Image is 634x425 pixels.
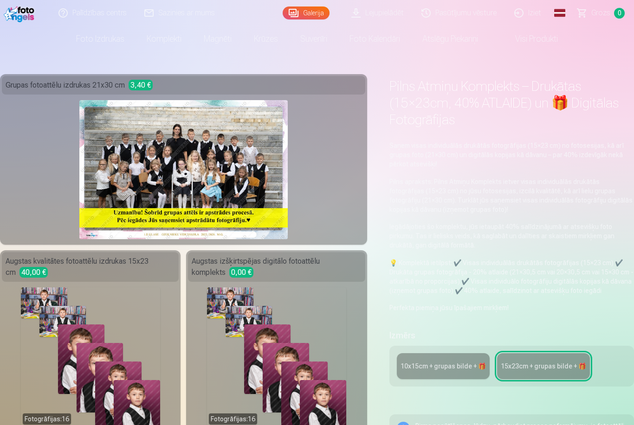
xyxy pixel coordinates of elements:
a: Krūzes [243,26,289,52]
a: 10x15сm + grupas bilde + 🎁 [397,353,490,379]
span: 0,00 € [229,267,253,278]
h5: Izmērs [389,329,634,342]
img: /fa1 [4,4,37,22]
p: 💡 Komplektā ietilpst: ✔️ Visas individuālās drukātās fotogrāfijas (15×23 cm) ✔️ Drukāta grupas fo... [389,258,634,295]
a: Atslēgu piekariņi [411,26,489,52]
a: Magnēti [193,26,243,52]
div: 15x23сm + grupas bilde + 🎁 [501,362,586,371]
a: Foto kalendāri [338,26,411,52]
a: 15x23сm + grupas bilde + 🎁 [497,353,590,379]
a: Galerija [283,6,330,19]
div: Grupas fotoattēlu izdrukas 21x30 cm [2,76,365,95]
span: Grozs [591,7,610,19]
a: Visi produkti [489,26,569,52]
h1: Pilns Atmiņu Komplekts – Drukātas (15×23cm, 40% ATLAIDE) un 🎁 Digitālas Fotogrāfijas [389,78,634,128]
div: Augstas izšķirtspējas digitālo fotoattēlu komplekts [188,252,365,282]
p: Perfekta piemiņa jūsu īpašajiem mirkļiem! [389,303,634,312]
a: Suvenīri [289,26,338,52]
span: 40,00 € [19,267,48,278]
p: Saņem visas individuālās drukātās fotogrāfijas (15×23 cm) no fotosesijas, kā arī grupas foto (21×... [389,141,634,169]
span: 0 [614,8,625,19]
div: Augstas kvalitātes fotoattēlu izdrukas 15x23 cm [2,252,179,282]
p: Pilns apraksts: Pilns Atmiņu Komplekts ietver visas individuālās drukātās fotogrāfijas (15×23 cm)... [389,177,634,214]
p: Iegādājoties šo komplektu, jūs ietaupāt 40% salīdzinājumā ar atsevišķu foto pirkumu. Tas ir lieli... [389,222,634,250]
span: 3,40 € [129,80,153,90]
div: 10x15сm + grupas bilde + 🎁 [401,362,486,371]
a: Komplekti [136,26,193,52]
a: Foto izdrukas [65,26,136,52]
